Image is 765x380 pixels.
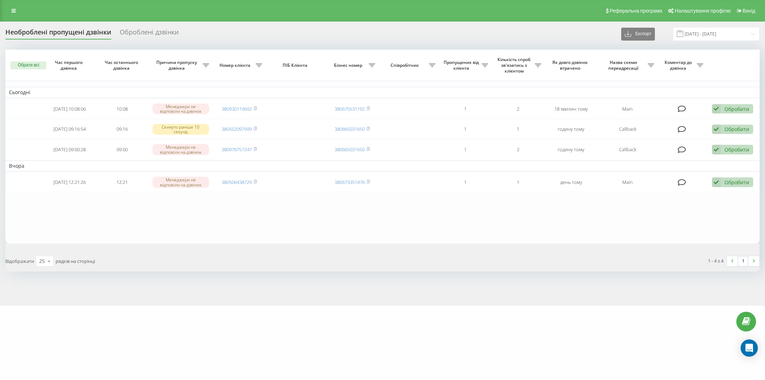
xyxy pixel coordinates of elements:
[675,8,731,14] span: Налаштування профілю
[5,28,111,40] div: Необроблені пропущені дзвінки
[439,173,492,192] td: 1
[102,60,143,71] span: Час останнього дзвінка
[598,140,658,159] td: Callback
[439,140,492,159] td: 1
[492,120,544,139] td: 1
[492,140,544,159] td: 2
[49,60,90,71] span: Час першого дзвінка
[439,99,492,119] td: 1
[330,62,369,68] span: Бізнес номер
[43,120,96,139] td: [DATE] 09:16:54
[601,60,648,71] span: Назва схеми переадресації
[439,120,492,139] td: 1
[545,140,598,159] td: годину тому
[5,87,760,98] td: Сьогодні
[598,120,658,139] td: Callback
[152,60,203,71] span: Причина пропуску дзвінка
[610,8,662,14] span: Реферальна програма
[56,258,95,264] span: рядків на сторінці
[222,146,252,153] a: 380976757247
[335,179,365,185] a: 380673351476
[43,99,96,119] td: [DATE] 10:08:06
[5,161,760,171] td: Вчора
[621,28,655,41] button: Експорт
[272,62,320,68] span: ПІБ Клієнта
[551,60,591,71] span: Як довго дзвінок втрачено
[545,120,598,139] td: годину тому
[724,179,749,186] div: Обробити
[216,62,255,68] span: Номер клієнта
[152,103,209,114] div: Менеджери не відповіли на дзвінок
[222,126,252,132] a: 380502097699
[598,99,658,119] td: Main
[335,126,365,132] a: 380665031650
[96,120,148,139] td: 09:16
[708,257,723,264] div: 1 - 4 з 4
[43,140,96,159] td: [DATE] 09:00:28
[335,146,365,153] a: 380665031650
[545,173,598,192] td: день тому
[724,126,749,133] div: Обробити
[335,106,365,112] a: 380675531192
[5,258,34,264] span: Відображати
[492,99,544,119] td: 2
[743,8,755,14] span: Вихід
[492,173,544,192] td: 1
[545,99,598,119] td: 18 хвилин тому
[96,173,148,192] td: 12:21
[152,177,209,187] div: Менеджери не відповіли на дзвінок
[724,106,749,112] div: Обробити
[495,57,534,74] span: Кількість спроб зв'язатись з клієнтом
[443,60,482,71] span: Пропущених від клієнта
[598,173,658,192] td: Main
[10,61,46,69] button: Обрати всі
[661,60,697,71] span: Коментар до дзвінка
[96,99,148,119] td: 10:08
[222,179,252,185] a: 380506438729
[738,256,749,266] a: 1
[724,146,749,153] div: Обробити
[382,62,429,68] span: Співробітник
[152,124,209,135] div: Скинуто раніше 10 секунд
[43,173,96,192] td: [DATE] 12:21:26
[222,106,252,112] a: 380930119692
[152,144,209,155] div: Менеджери не відповіли на дзвінок
[741,339,758,357] div: Open Intercom Messenger
[96,140,148,159] td: 09:00
[39,258,45,265] div: 25
[120,28,179,40] div: Оброблені дзвінки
